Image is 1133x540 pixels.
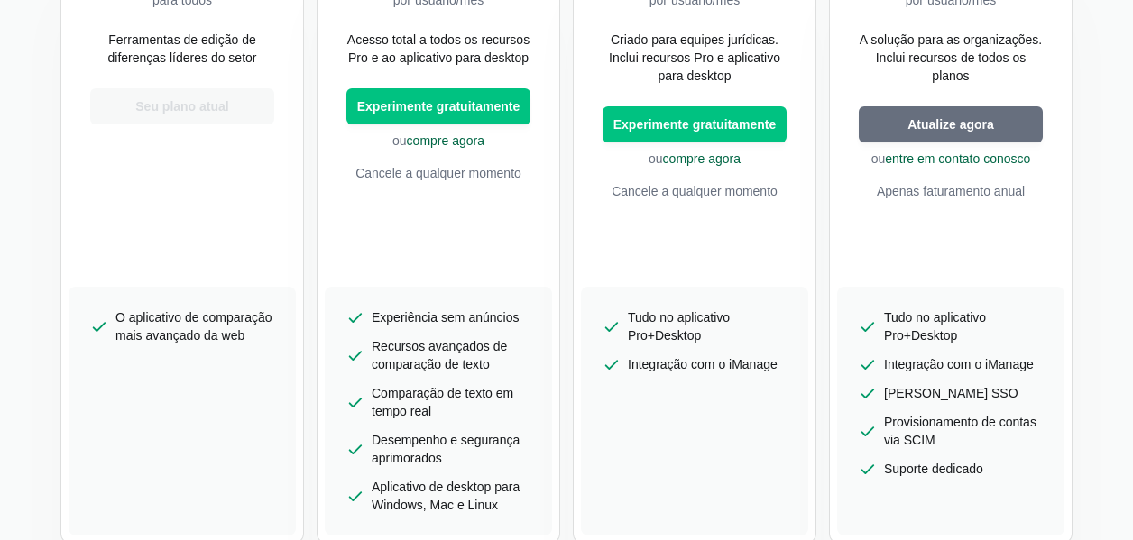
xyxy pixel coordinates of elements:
[884,384,1018,402] span: [PERSON_NAME] SSO
[354,97,524,115] span: Experimente gratuitamente
[859,182,1043,200] p: Apenas faturamento anual
[90,31,274,67] p: Ferramentas de edição de diferenças líderes do setor
[628,308,787,344] span: Tudo no aplicativo Pro+Desktop
[346,164,530,182] p: Cancele a qualquer momento
[610,115,780,133] span: Experimente gratuitamente
[859,31,1043,85] p: A solução para as organizações. Inclui recursos de todos os planos
[904,115,998,133] span: Atualize agora
[603,106,787,142] button: Experimente gratuitamente
[884,355,1034,373] span: Integração com o iManage
[603,182,787,200] p: Cancele a qualquer momento
[884,460,983,478] span: Suporte dedicado
[132,97,232,115] span: Seu plano atual
[884,413,1043,449] span: Provisionamento de contas via SCIM
[663,151,741,166] a: compre agora
[885,151,1030,166] a: entre em contato conosco
[372,431,530,467] span: Desempenho e segurança aprimorados
[346,132,530,150] p: ou
[603,150,787,168] p: ou
[859,150,1043,168] p: ou
[628,355,778,373] span: Integração com o iManage
[346,31,530,67] p: Acesso total a todos os recursos Pro e ao aplicativo para desktop
[372,384,530,420] span: Comparação de texto em tempo real
[115,308,274,344] span: O aplicativo de comparação mais avançado da web
[346,88,530,124] button: Experimente gratuitamente
[603,31,787,85] p: Criado para equipes jurídicas. Inclui recursos Pro e aplicativo para desktop
[407,133,484,148] a: compre agora
[372,308,519,326] span: Experiência sem anúncios
[884,308,1043,344] span: Tudo no aplicativo Pro+Desktop
[372,478,530,514] span: Aplicativo de desktop para Windows, Mac e Linux
[90,88,274,124] button: Seu plano atual
[859,106,1043,142] button: Atualize agora
[372,337,530,373] span: Recursos avançados de comparação de texto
